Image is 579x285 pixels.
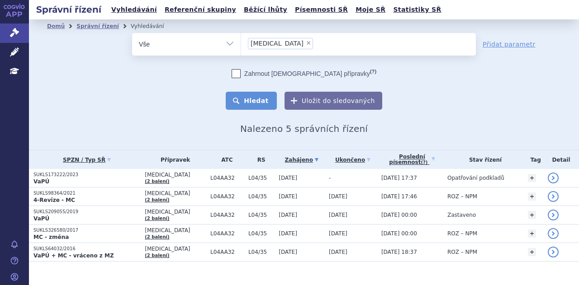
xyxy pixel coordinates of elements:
a: (2 balení) [145,179,169,184]
p: SUKLS173222/2023 [33,172,140,178]
input: [MEDICAL_DATA] [316,37,359,49]
span: ROZ – NPM [447,249,477,255]
span: [MEDICAL_DATA] [145,209,206,215]
span: L04/35 [248,230,274,237]
a: SPZN / Typ SŘ [33,154,140,166]
a: Běžící lhůty [241,4,290,16]
button: Uložit do sledovaných [285,92,382,110]
strong: VaPÚ [33,215,49,222]
span: L04/35 [248,212,274,218]
span: L04AA32 [210,212,244,218]
span: [DATE] [279,230,297,237]
th: Přípravek [140,150,206,169]
a: Domů [47,23,65,29]
span: [DATE] [329,230,347,237]
p: SUKLS326580/2017 [33,227,140,234]
span: L04/35 [248,175,274,181]
span: L04AA32 [210,249,244,255]
span: [MEDICAL_DATA] [251,40,304,47]
span: [DATE] [329,249,347,255]
a: (2 balení) [145,216,169,221]
p: SUKLS64032/2016 [33,246,140,252]
a: Statistiky SŘ [390,4,444,16]
abbr: (?) [370,69,376,75]
strong: VaPÚ + MC - vráceno z MZ [33,252,114,259]
span: L04AA32 [210,230,244,237]
strong: MC - změna [33,234,69,240]
strong: 4-Revize - MC [33,197,75,203]
span: [DATE] 18:37 [381,249,417,255]
span: Zastaveno [447,212,476,218]
span: - [329,175,331,181]
a: + [528,248,536,256]
a: detail [548,247,559,257]
th: Detail [543,150,579,169]
span: × [306,40,311,46]
a: (2 balení) [145,253,169,258]
span: [DATE] [329,212,347,218]
span: [DATE] [279,212,297,218]
span: [DATE] [329,193,347,200]
a: Vyhledávání [109,4,160,16]
a: detail [548,191,559,202]
a: + [528,211,536,219]
a: Písemnosti SŘ [292,4,351,16]
span: [MEDICAL_DATA] [145,190,206,196]
a: (2 balení) [145,197,169,202]
span: [DATE] [279,193,297,200]
span: [DATE] 17:46 [381,193,417,200]
strong: VaPÚ [33,178,49,185]
a: detail [548,228,559,239]
a: Referenční skupiny [162,4,239,16]
a: Zahájeno [279,154,324,166]
abbr: (?) [421,160,427,165]
a: Přidat parametr [483,40,536,49]
span: L04/35 [248,193,274,200]
label: Zahrnout [DEMOGRAPHIC_DATA] přípravky [232,69,376,78]
li: Vyhledávání [131,19,176,33]
span: [MEDICAL_DATA] [145,246,206,252]
span: ROZ – NPM [447,193,477,200]
span: [DATE] 17:37 [381,175,417,181]
p: SUKLS98364/2021 [33,190,140,196]
a: detail [548,173,559,183]
a: + [528,229,536,238]
a: (2 balení) [145,234,169,239]
span: L04AA32 [210,175,244,181]
span: [DATE] [279,249,297,255]
a: detail [548,210,559,220]
span: [DATE] [279,175,297,181]
span: [DATE] 00:00 [381,212,417,218]
button: Hledat [226,92,277,110]
a: Moje SŘ [353,4,388,16]
a: Správní řízení [76,23,119,29]
span: L04/35 [248,249,274,255]
h2: Správní řízení [29,3,109,16]
p: SUKLS209055/2019 [33,209,140,215]
a: Poslednípísemnost(?) [381,150,443,169]
th: Tag [523,150,543,169]
th: RS [244,150,274,169]
span: [MEDICAL_DATA] [145,227,206,234]
span: Nalezeno 5 správních řízení [240,123,368,134]
span: [DATE] 00:00 [381,230,417,237]
a: Ukončeno [329,154,377,166]
span: Opatřování podkladů [447,175,504,181]
a: + [528,174,536,182]
span: ROZ – NPM [447,230,477,237]
th: ATC [206,150,244,169]
span: L04AA32 [210,193,244,200]
a: + [528,192,536,201]
th: Stav řízení [443,150,523,169]
span: [MEDICAL_DATA] [145,172,206,178]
